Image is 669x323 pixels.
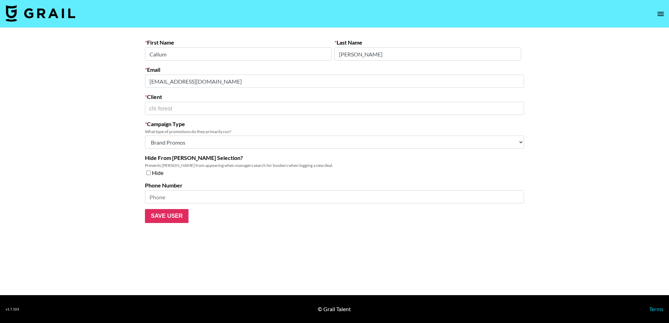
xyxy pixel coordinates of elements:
label: Campaign Type [145,121,524,128]
button: open drawer [654,7,668,21]
div: Prevents [PERSON_NAME] from appearing when managers search for bookers when logging a new deal. [145,163,524,168]
input: Email [145,75,524,88]
label: Hide From [PERSON_NAME] Selection? [145,154,524,161]
div: v 1.7.103 [6,307,19,312]
label: Email [145,66,524,73]
input: Last Name [334,47,521,61]
span: Hide [152,169,163,176]
input: Phone [145,190,524,203]
div: © Grail Talent [318,306,351,313]
img: Grail Talent [6,5,75,22]
div: What type of promotions do they primarily run? [145,129,524,134]
label: First Name [145,39,332,46]
label: Phone Number [145,182,524,189]
input: First Name [145,47,332,61]
label: Client [145,93,524,100]
input: Save User [145,209,189,223]
label: Last Name [334,39,521,46]
a: Terms [649,306,663,312]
